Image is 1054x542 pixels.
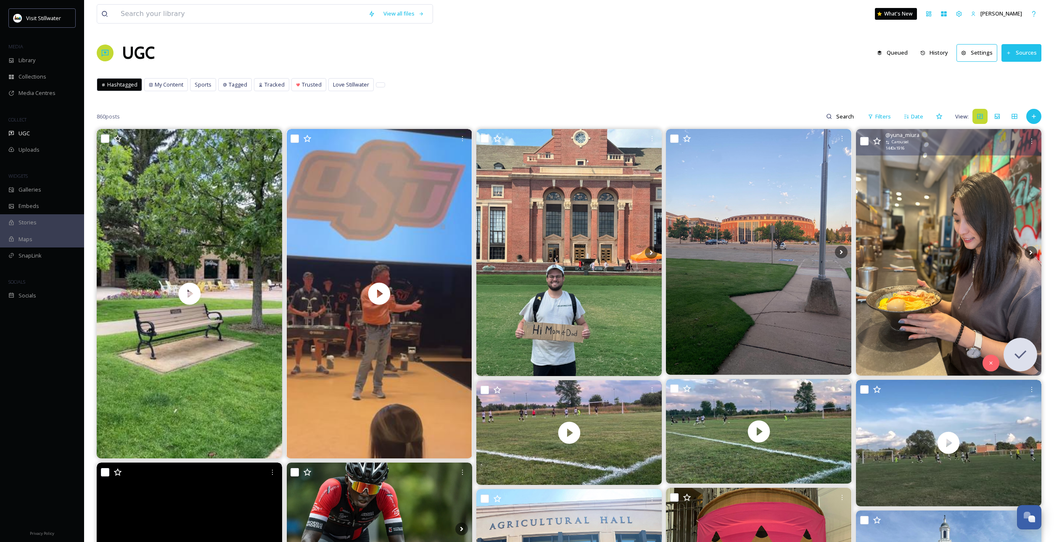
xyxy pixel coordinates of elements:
span: WIDGETS [8,173,28,179]
span: Privacy Policy [30,531,54,536]
img: thumbnail [476,380,662,485]
button: History [916,45,953,61]
span: 860 posts [97,113,120,121]
span: Uploads [18,146,40,154]
button: Settings [956,44,997,61]
img: Back to school for this guy! #okstate #badgerintern #landlord [476,129,662,376]
input: Search [832,108,859,125]
img: thumbnail [666,379,851,484]
video: 🚨 Big News 🚨 The University of Wyoming is teaming up with the Buffalo Bills as the official home ... [97,129,282,458]
span: Sports [195,81,211,89]
a: What's New [875,8,917,20]
span: SnapLink [18,252,42,260]
span: Stories [18,218,37,226]
button: Queued [873,45,912,61]
a: [PERSON_NAME] [967,5,1026,22]
video: One. More. Week. 🏈 #okstate #drumline #gopokes #cowboyfootball #coachgundy [287,129,472,458]
img: thumbnail [287,129,472,458]
input: Search your library [116,5,364,23]
span: MEDIA [8,43,23,50]
span: 1440 x 1916 [885,145,904,151]
span: Library [18,56,35,64]
a: Privacy Policy [30,528,54,538]
a: History [916,45,957,61]
span: Maps [18,235,32,243]
a: UGC [122,40,155,66]
span: Media Centres [18,89,55,97]
span: Date [911,113,923,121]
video: #goalie #keeper #goalkeeper #osu 2025.08.23 vs Ottawa internationals [476,380,662,485]
span: Tagged [229,81,247,89]
video: #goalie #keeper #goalkeeper #osu 2025.08.23 vs Ottawa internationals [666,379,851,484]
span: Visit Stillwater [26,14,61,22]
button: Sources [1001,44,1041,61]
span: Filters [875,113,891,121]
span: [PERSON_NAME] [980,10,1022,17]
video: #goalie #keeper #goalkeeper #osu 2025.08.23 vs Ottawa internationals [856,380,1041,506]
span: Embeds [18,202,39,210]
img: IrSNqUGn_400x400.jpg [13,14,22,22]
a: Settings [956,44,1001,61]
span: Collections [18,73,46,81]
span: My Content [155,81,183,89]
span: Trusted [302,81,322,89]
img: Beautiful morning in Stillwater. GO POKES!! #okstate #gopokes #oklahomastateuniversity #fergusonc... [666,129,851,375]
span: Hashtagged [107,81,137,89]
span: @ yuna_miura [885,131,919,139]
button: Open Chat [1017,505,1041,529]
img: thumbnail [97,129,282,458]
span: Galleries [18,186,41,194]
a: View all files [379,5,428,22]
span: UGC [18,129,30,137]
span: Socials [18,292,36,300]
span: Carousel [892,139,909,145]
img: 大須『Noodle Atelier 有象無象』🍜 CBCラジオ『大前りょうすけのちょいバズ！』で アシスタントを務めているんですが、 大前さん（41歳）が21時に 特盛×2杯食べたという… なん... [856,129,1041,376]
span: COLLECT [8,116,26,123]
span: View: [955,113,969,121]
span: Love Stillwater [333,81,369,89]
span: SOCIALS [8,279,25,285]
span: Tracked [264,81,285,89]
a: Queued [873,45,916,61]
img: thumbnail [856,380,1041,506]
